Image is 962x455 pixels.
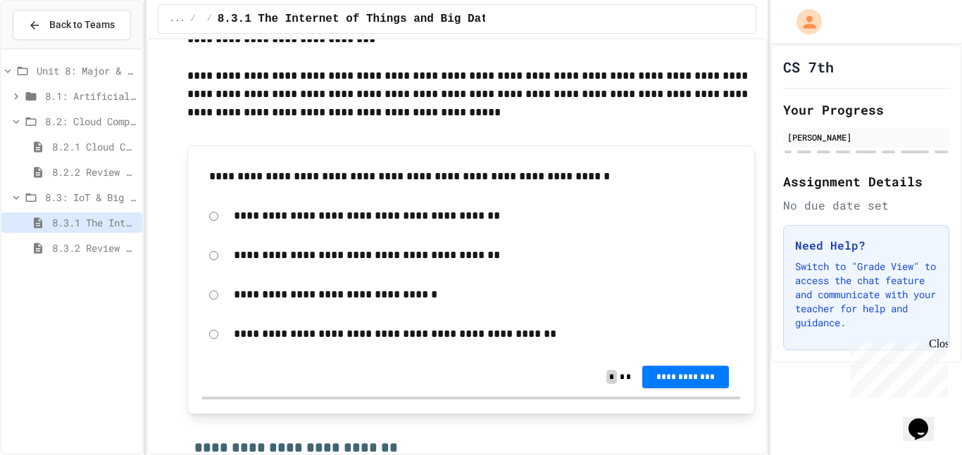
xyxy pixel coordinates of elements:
[52,215,137,230] span: 8.3.1 The Internet of Things and Big Data: Our Connected Digital World
[45,190,137,205] span: 8.3: IoT & Big Data
[6,6,97,89] div: Chat with us now!Close
[782,6,825,38] div: My Account
[190,13,195,25] span: /
[783,197,949,214] div: No due date set
[207,13,212,25] span: /
[45,114,137,129] span: 8.2: Cloud Computing
[45,89,137,103] span: 8.1: Artificial Intelligence Basics
[795,237,937,254] h3: Need Help?
[783,172,949,191] h2: Assignment Details
[13,10,131,40] button: Back to Teams
[37,63,137,78] span: Unit 8: Major & Emerging Technologies
[845,338,948,397] iframe: chat widget
[49,18,115,32] span: Back to Teams
[52,139,137,154] span: 8.2.1 Cloud Computing: Transforming the Digital World
[795,259,937,330] p: Switch to "Grade View" to access the chat feature and communicate with your teacher for help and ...
[783,100,949,120] h2: Your Progress
[52,165,137,179] span: 8.2.2 Review - Cloud Computing
[903,399,948,441] iframe: chat widget
[170,13,185,25] span: ...
[218,11,691,27] span: 8.3.1 The Internet of Things and Big Data: Our Connected Digital World
[783,57,834,77] h1: CS 7th
[787,131,945,143] div: [PERSON_NAME]
[52,241,137,255] span: 8.3.2 Review - The Internet of Things and Big Data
